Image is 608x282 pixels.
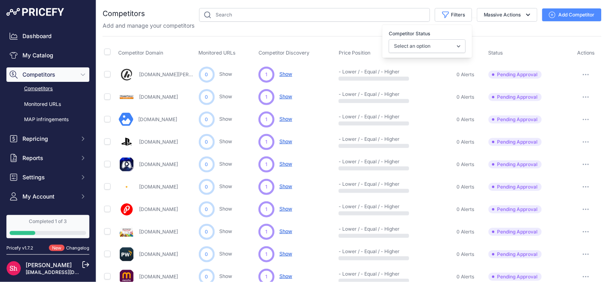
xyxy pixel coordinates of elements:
span: Show [279,161,292,167]
a: [EMAIL_ADDRESS][DOMAIN_NAME] [26,269,109,275]
span: 1 [266,138,268,146]
span: Pending Approval [489,138,542,146]
span: Show [279,71,292,77]
div: Pricefy v1.7.2 [6,245,33,252]
a: [DOMAIN_NAME] [139,274,178,280]
a: Show [220,71,232,77]
p: - Lower / - Equal / - Higher [339,181,390,187]
a: Show [220,206,232,212]
p: - Lower / - Equal / - Higher [339,69,390,75]
span: 0 Alerts [457,229,475,235]
a: [DOMAIN_NAME] [139,229,178,235]
a: Changelog [66,245,89,251]
span: 0 [205,206,208,213]
p: - Lower / - Equal / - Higher [339,114,390,120]
a: Competitors [6,82,89,96]
span: Show [279,116,292,122]
span: Settings [22,173,75,181]
a: Show [220,138,232,144]
span: Pending Approval [489,160,542,168]
p: Add and manage your competitors [103,22,194,30]
span: Pending Approval [489,205,542,213]
a: [DOMAIN_NAME] [139,184,178,190]
span: Pending Approval [489,183,542,191]
button: Settings [6,170,89,185]
span: 0 Alerts [457,139,475,145]
span: 1 [266,273,268,280]
span: 0 [205,93,208,101]
span: Monitored URLs [199,50,236,56]
label: Competitor Status [389,30,466,38]
span: Competitor Domain [119,50,164,56]
span: Show [279,93,292,99]
span: 0 Alerts [457,206,475,213]
p: - Lower / - Equal / - Higher [339,158,390,165]
span: 0 Alerts [457,116,475,123]
span: Show [279,206,292,212]
img: Pricefy Logo [6,8,64,16]
span: 0 [205,116,208,123]
span: 1 [266,206,268,213]
span: 0 [205,161,208,168]
button: Reports [6,151,89,165]
p: - Lower / - Equal / - Higher [339,271,390,277]
span: 1 [266,251,268,258]
a: Dashboard [6,29,89,43]
span: Actions [577,50,595,56]
span: 0 Alerts [457,94,475,100]
span: 0 Alerts [457,71,475,78]
button: Add Competitor [542,8,602,21]
nav: Sidebar [6,29,89,266]
span: Reports [22,154,75,162]
button: Massive Actions [477,8,537,22]
span: Competitor Discovery [259,50,309,56]
span: Show [279,183,292,189]
p: - Lower / - Equal / - Higher [339,248,390,255]
a: [DOMAIN_NAME] [138,116,177,122]
a: [DOMAIN_NAME] [139,94,178,100]
p: - Lower / - Equal / - Higher [339,203,390,210]
a: Show [220,183,232,189]
span: Show [279,251,292,257]
span: Status [489,50,503,56]
span: Pending Approval [489,116,542,124]
span: Competitors [22,71,75,79]
a: Monitored URLs [6,97,89,112]
a: Show [220,228,232,234]
span: Show [279,138,292,144]
a: Show [220,251,232,257]
span: 0 [205,183,208,191]
a: Show [220,161,232,167]
span: Pending Approval [489,273,542,281]
span: 0 Alerts [457,274,475,280]
span: 1 [266,116,268,123]
button: My Account [6,189,89,204]
a: [DOMAIN_NAME] [139,139,178,145]
span: My Account [22,193,75,201]
span: 1 [266,71,268,78]
span: 1 [266,228,268,235]
a: [DOMAIN_NAME] [139,161,178,167]
button: Repricing [6,132,89,146]
button: Competitors [6,67,89,82]
span: 0 [205,228,208,235]
p: - Lower / - Equal / - Higher [339,226,390,232]
a: [DOMAIN_NAME][PERSON_NAME] [139,71,217,77]
span: Show [279,273,292,279]
span: 0 Alerts [457,251,475,258]
span: Price Position [339,50,370,56]
a: My Catalog [6,48,89,63]
p: - Lower / - Equal / - Higher [339,136,390,142]
span: 0 [205,273,208,280]
span: 1 [266,93,268,101]
span: New [49,245,65,252]
span: 0 [205,251,208,258]
a: MAP infringements [6,113,89,127]
span: 1 [266,183,268,191]
button: Filters [435,8,472,22]
span: 0 Alerts [457,184,475,190]
a: [DOMAIN_NAME] [139,206,178,212]
a: Show [220,93,232,99]
span: 0 [205,71,208,78]
a: Completed 1 of 3 [6,215,89,238]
